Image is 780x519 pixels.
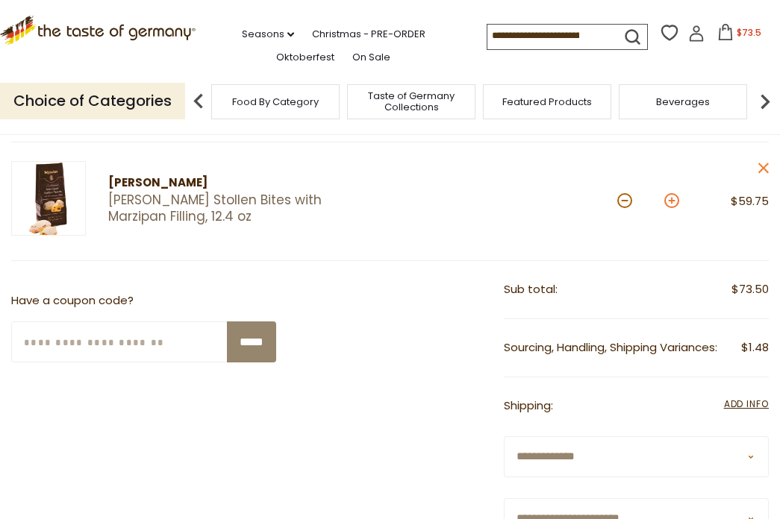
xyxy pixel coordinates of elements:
[184,86,213,116] img: previous arrow
[108,174,364,192] div: [PERSON_NAME]
[232,96,319,107] a: Food By Category
[504,397,553,413] span: Shipping:
[352,49,390,66] a: On Sale
[724,397,769,410] span: Add Info
[656,96,710,107] a: Beverages
[731,193,769,209] span: $59.75
[504,339,717,355] span: Sourcing, Handling, Shipping Variances:
[750,86,780,116] img: next arrow
[502,96,592,107] a: Featured Products
[242,26,294,43] a: Seasons
[741,339,769,357] span: $1.48
[11,292,276,310] p: Have a coupon code?
[276,49,334,66] a: Oktoberfest
[108,192,364,224] a: [PERSON_NAME] Stollen Bites with Marzipan Filling, 12.4 oz
[312,26,425,43] a: Christmas - PRE-ORDER
[708,24,771,46] button: $73.5
[504,281,558,297] span: Sub total:
[352,90,471,113] a: Taste of Germany Collections
[737,26,761,39] span: $73.5
[11,161,86,236] img: Schluender Stollen Bites with Marzipan Filling, 12.4 oz
[731,280,769,299] span: $73.50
